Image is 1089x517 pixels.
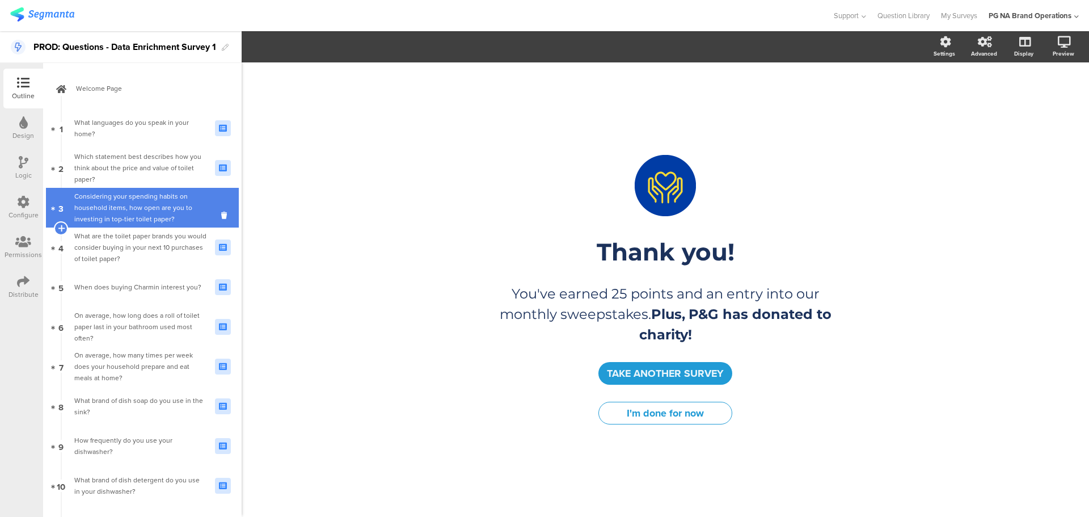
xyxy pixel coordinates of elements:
[74,435,206,457] div: How frequently do you use your dishwasher?
[58,281,64,293] span: 5
[74,474,206,497] div: What brand of dish detergent do you use in your dishwasher?
[74,395,206,418] div: What brand of dish soap do you use in the sink?
[46,148,239,188] a: 2 Which statement best describes how you think about the price and value of toilet paper?
[5,250,42,260] div: Permissions
[495,284,835,345] p: You've earned 25 points and an entry into our monthly sweepstakes.
[598,402,732,424] input: Enter leave text
[46,69,239,108] a: Welcome Page
[33,38,216,56] div: PROD: Questions - Data Enrichment Survey 1
[971,49,997,58] div: Advanced
[1053,49,1074,58] div: Preview
[74,117,206,140] div: What languages do you speak in your home?
[11,40,26,54] i: This is a Data Enrichment Survey.
[76,83,221,94] span: Welcome Page
[1014,49,1033,58] div: Display
[58,321,64,333] span: 6
[12,91,35,101] div: Outline
[46,267,239,307] a: 5 When does buying Charmin interest you?
[60,122,63,134] span: 1
[58,201,64,214] span: 3
[58,440,64,452] span: 9
[15,170,32,180] div: Logic
[46,426,239,466] a: 9 How frequently do you use your dishwasher?
[989,10,1071,21] div: PG NA Brand Operations
[639,306,831,343] strong: P&G has donated to charity!
[57,480,65,492] span: 10
[46,108,239,148] a: 1 What languages do you speak in your home?
[74,230,206,264] div: What are the toilet paper brands you would consider buying in your next 10 purchases of toilet pa...
[58,241,64,254] span: 4
[74,310,206,344] div: On average, how long does a roll of toilet paper last in your bathroom used most often?
[455,237,875,267] div: Thank you!
[10,7,74,22] img: segmanta logo
[74,191,206,225] div: Considering your spending habits on household items, how open are you to investing in top-tier to...
[59,360,64,373] span: 7
[934,49,955,58] div: Settings
[46,228,239,267] a: 4 What are the toilet paper brands you would consider buying in your next 10 purchases of toilet ...
[221,210,231,221] i: Delete
[651,306,685,322] strong: Plus,
[74,350,206,384] div: On average, how many times per week does your household prepare and eat meals at home?
[58,400,64,413] span: 8
[58,162,64,174] span: 2
[74,151,206,185] div: Which statement best describes how you think about the price and value of toilet paper?
[834,10,859,21] span: Support
[9,289,39,300] div: Distribute
[12,131,34,141] div: Design
[46,466,239,506] a: 10 What brand of dish detergent do you use in your dishwasher?
[598,362,732,385] input: Enter continue text
[46,188,239,228] a: 3 Considering your spending habits on household items, how open are you to investing in top-tier ...
[46,386,239,426] a: 8 What brand of dish soap do you use in the sink?
[9,210,39,220] div: Configure
[46,307,239,347] a: 6 On average, how long does a roll of toilet paper last in your bathroom used most often?
[46,347,239,386] a: 7 On average, how many times per week does your household prepare and eat meals at home?
[74,281,206,293] div: When does buying Charmin interest you?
